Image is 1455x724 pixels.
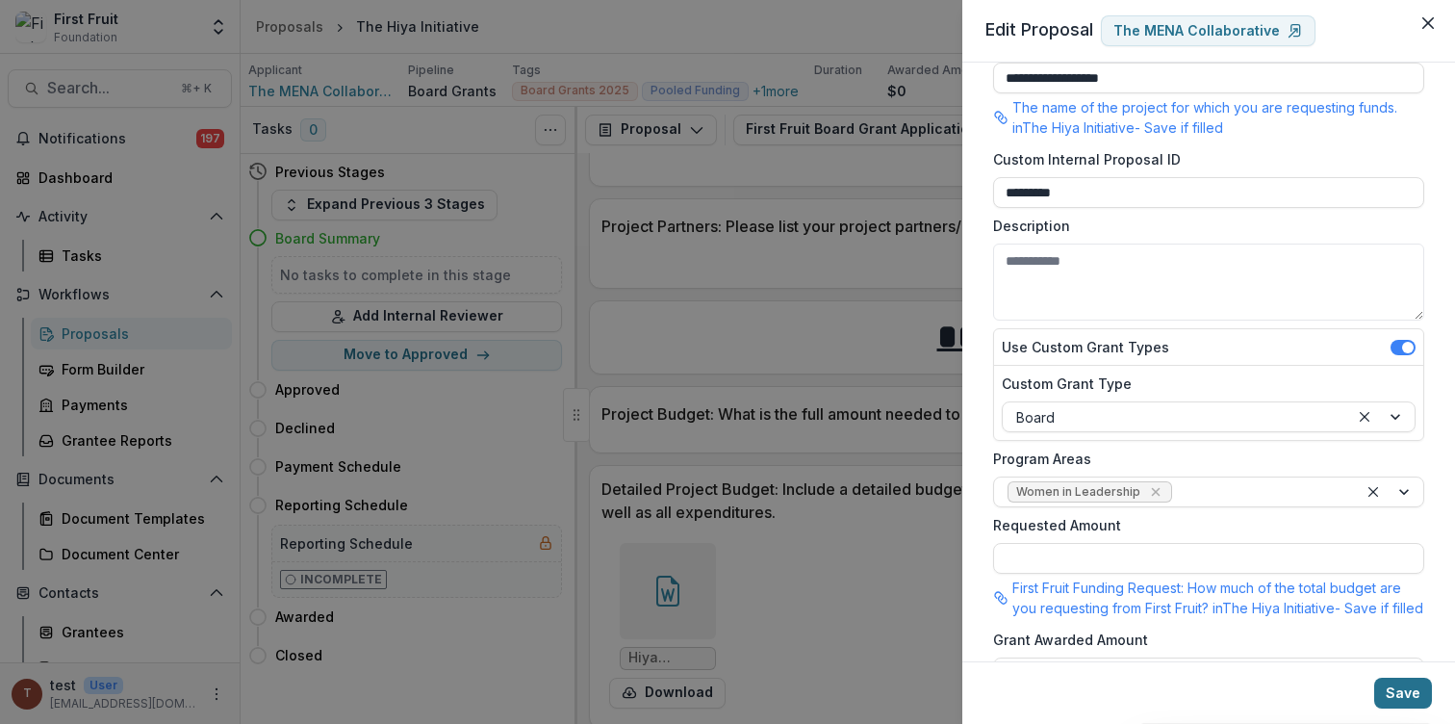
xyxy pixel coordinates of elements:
[993,149,1413,169] label: Custom Internal Proposal ID
[1362,480,1385,504] div: Clear selected options
[1353,405,1376,428] div: Clear selected options
[993,630,1413,650] label: Grant Awarded Amount
[985,19,1093,39] span: Edit Proposal
[1101,15,1315,46] a: The MENA Collaborative
[1002,374,1404,394] label: Custom Grant Type
[1374,678,1432,709] button: Save
[1146,482,1165,502] div: Remove Women in Leadership
[1016,485,1140,499] span: Women in Leadership
[993,216,1413,236] label: Description
[993,449,1413,469] label: Program Areas
[1002,337,1169,357] label: Use Custom Grant Types
[1012,97,1424,138] p: The name of the project for which you are requesting funds. in The Hiya Initiative - Save if filled
[1012,578,1424,618] p: First Fruit Funding Request: How much of the total budget are you requesting from First Fruit? in...
[1113,23,1280,39] p: The MENA Collaborative
[993,515,1413,535] label: Requested Amount
[1413,8,1443,39] button: Close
